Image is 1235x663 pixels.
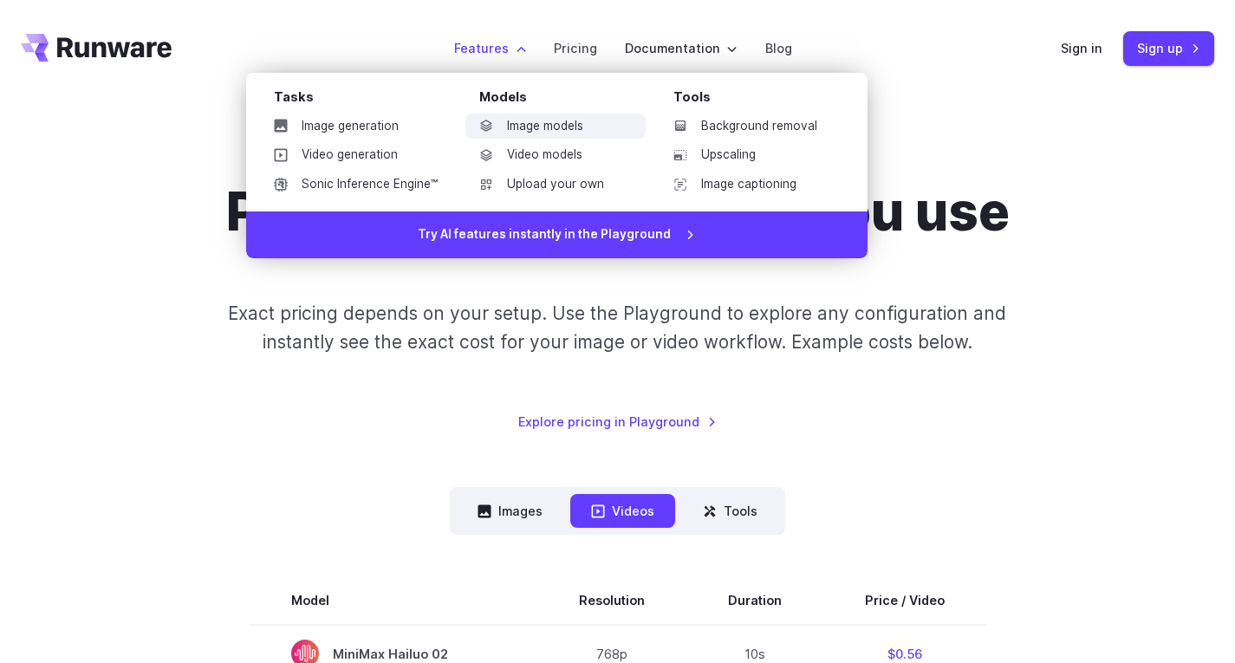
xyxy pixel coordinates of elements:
h1: Pricing based on what you use [226,180,1010,244]
div: Tasks [274,87,452,114]
a: Upload your own [465,172,646,198]
label: Features [454,38,526,58]
a: Upscaling [660,142,840,168]
a: Video generation [260,142,452,168]
div: Models [479,87,646,114]
button: Tools [682,494,778,528]
a: Sign in [1061,38,1102,58]
a: Try AI features instantly in the Playground [246,211,868,258]
a: Image generation [260,114,452,140]
a: Image captioning [660,172,840,198]
a: Pricing [554,38,597,58]
div: Tools [673,87,840,114]
a: Image models [465,114,646,140]
button: Videos [570,494,675,528]
label: Documentation [625,38,738,58]
a: Go to / [21,34,172,62]
th: Model [250,576,537,625]
a: Background removal [660,114,840,140]
a: Video models [465,142,646,168]
p: Exact pricing depends on your setup. Use the Playground to explore any configuration and instantl... [200,299,1036,357]
th: Price / Video [823,576,986,625]
th: Resolution [537,576,686,625]
a: Sign up [1123,31,1214,65]
th: Duration [686,576,823,625]
a: Explore pricing in Playground [518,412,717,432]
button: Images [457,494,563,528]
a: Blog [765,38,792,58]
a: Sonic Inference Engine™ [260,172,452,198]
